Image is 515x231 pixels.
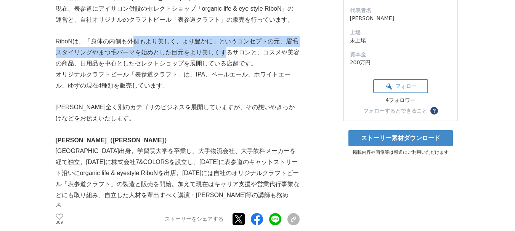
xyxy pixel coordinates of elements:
[432,108,437,113] span: ？
[348,130,453,146] a: ストーリー素材ダウンロード
[343,149,458,156] p: 掲載内容や画像等は報道にご利用いただけます
[363,108,427,113] div: フォローするとできること
[56,69,300,91] p: オリジナルクラフトビール「表参道クラフト」は、IPA、ペールエール、ホワイトエール、ゆずの現在4種類を販売しています。
[350,51,451,59] dt: 資本金
[350,37,451,45] dd: 未上場
[350,6,451,14] dt: 代表者名
[373,97,428,104] div: 4フォロワー
[56,146,300,212] p: [GEOGRAPHIC_DATA]出身。学習院大学を卒業し、大手物流会社、大手飲料メーカーを経て独立。[DATE]に株式会社7&COLORSを設立し、[DATE]に表参道のキャットストリート沿い...
[165,216,223,223] p: ストーリーをシェアする
[56,102,300,124] p: [PERSON_NAME]全く別のカテゴリのビジネスを展開していますが、その想いやきっかけなどをお伝えいたします。
[430,107,438,115] button: ？
[373,79,428,93] button: フォロー
[350,59,451,67] dd: 200万円
[350,14,451,22] dd: [PERSON_NAME]
[56,36,300,69] p: RiboNは、「身体の内側も外側もより美しく、より豊かに」というコンセプトの元、眉毛スタイリングやまつ毛パーマを始めとした目元をより美しくするサロンと、コスメや美容の商品、日用品を中心としたセレ...
[56,3,300,25] p: 現在、表参道にアイサロン併設のセレクトショップ「organic life & eye style RiboN」の運営と、自社オリジナルのクラフトビール「表参道クラフト」の販売を行っています。
[56,137,170,143] strong: [PERSON_NAME]（[PERSON_NAME]）
[56,221,63,225] p: 309
[350,29,451,37] dt: 上場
